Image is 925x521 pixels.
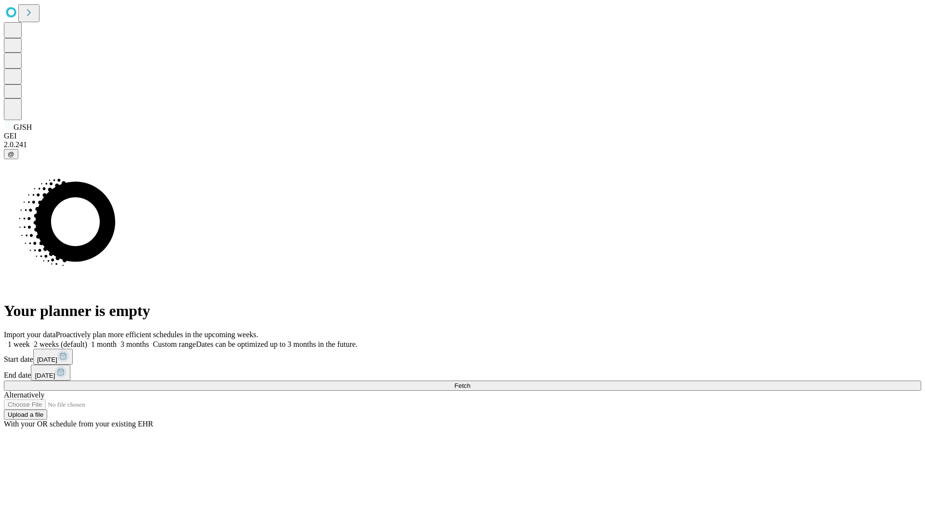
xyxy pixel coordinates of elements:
span: GJSH [13,123,32,131]
span: Custom range [153,340,196,348]
span: [DATE] [37,356,57,363]
span: Proactively plan more efficient schedules in the upcoming weeks. [56,330,258,339]
span: 1 week [8,340,30,348]
button: Upload a file [4,410,47,420]
span: @ [8,151,14,158]
span: 1 month [91,340,117,348]
div: Start date [4,349,921,365]
span: With your OR schedule from your existing EHR [4,420,153,428]
div: 2.0.241 [4,140,921,149]
button: [DATE] [33,349,73,365]
span: Import your data [4,330,56,339]
span: Dates can be optimized up to 3 months in the future. [196,340,357,348]
div: GEI [4,132,921,140]
h1: Your planner is empty [4,302,921,320]
span: [DATE] [35,372,55,379]
div: End date [4,365,921,381]
button: [DATE] [31,365,70,381]
button: Fetch [4,381,921,391]
span: Alternatively [4,391,44,399]
span: Fetch [454,382,470,389]
span: 2 weeks (default) [34,340,87,348]
button: @ [4,149,18,159]
span: 3 months [120,340,149,348]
